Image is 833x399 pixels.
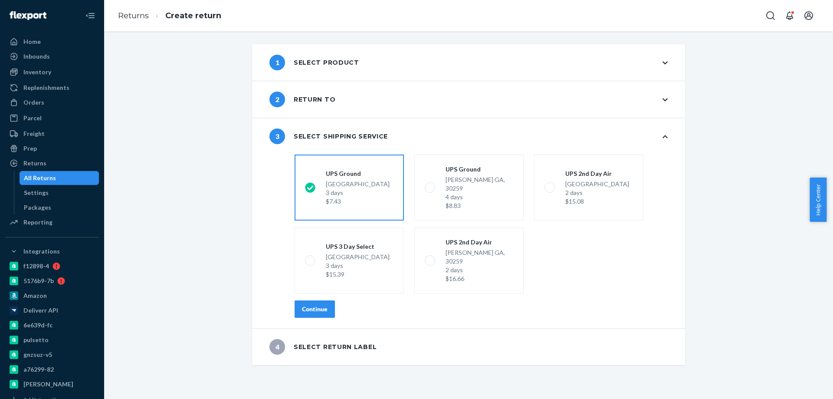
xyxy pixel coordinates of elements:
div: 5176b9-7b [23,277,54,285]
div: UPS Ground [326,169,390,178]
div: Deliverr API [23,306,58,315]
a: gnzsuz-v5 [5,348,99,362]
span: 4 [269,339,285,355]
div: UPS 2nd Day Air [446,238,513,247]
div: [PERSON_NAME] GA, 30259 [446,248,513,283]
a: Freight [5,127,99,141]
div: UPS Ground [446,165,513,174]
button: Integrations [5,244,99,258]
div: $7.43 [326,197,390,206]
div: Packages [24,203,51,212]
div: f12898-4 [23,262,49,270]
div: 3 days [326,188,390,197]
div: Settings [24,188,49,197]
div: Inventory [23,68,51,76]
a: Settings [20,186,99,200]
img: Flexport logo [10,11,46,20]
span: 1 [269,55,285,70]
div: Return to [269,92,335,107]
a: Returns [118,11,149,20]
div: gnzsuz-v5 [23,350,52,359]
div: Replenishments [23,83,69,92]
div: [PERSON_NAME] [23,380,73,389]
a: All Returns [20,171,99,185]
a: Parcel [5,111,99,125]
ol: breadcrumbs [111,3,228,29]
div: 3 days [326,261,390,270]
div: a76299-82 [23,365,54,374]
button: Help Center [810,178,826,222]
div: Amazon [23,291,47,300]
div: $15.08 [565,197,629,206]
div: 4 days [446,193,513,201]
button: Open Search Box [762,7,779,24]
button: Open notifications [781,7,798,24]
a: Orders [5,96,99,109]
a: pulsetto [5,333,99,347]
div: Select product [269,55,359,70]
a: 5176b9-7b [5,274,99,288]
div: Reporting [23,218,52,227]
div: $8.83 [446,201,513,210]
span: 2 [269,92,285,107]
div: $15.39 [326,270,390,279]
div: Select return label [269,339,377,355]
a: Deliverr API [5,303,99,317]
div: $16.66 [446,274,513,283]
a: Packages [20,201,99,214]
button: Continue [295,300,335,318]
div: Home [23,37,41,46]
a: f12898-4 [5,259,99,273]
div: [GEOGRAPHIC_DATA] [565,180,629,206]
a: 6e639d-fc [5,318,99,332]
div: Integrations [23,247,60,256]
a: Create return [165,11,221,20]
span: 3 [269,129,285,144]
div: UPS 2nd Day Air [565,169,629,178]
div: 2 days [446,266,513,274]
button: Open account menu [800,7,817,24]
div: [GEOGRAPHIC_DATA] [326,180,390,206]
div: Returns [23,159,46,168]
div: 6e639d-fc [23,321,52,330]
div: [PERSON_NAME] GA, 30259 [446,175,513,210]
a: Returns [5,156,99,170]
div: Inbounds [23,52,50,61]
div: UPS 3 Day Select [326,242,390,251]
a: Inbounds [5,49,99,63]
div: 2 days [565,188,629,197]
a: Home [5,35,99,49]
a: Inventory [5,65,99,79]
div: Freight [23,129,45,138]
div: [GEOGRAPHIC_DATA] [326,253,390,279]
a: [PERSON_NAME] [5,377,99,391]
div: Orders [23,98,44,107]
div: All Returns [24,174,56,182]
div: Select shipping service [269,129,388,144]
a: Replenishments [5,81,99,95]
div: Parcel [23,114,42,122]
button: Close Navigation [82,7,99,24]
div: Prep [23,144,37,153]
a: Amazon [5,289,99,303]
a: Prep [5,142,99,155]
a: a76299-82 [5,363,99,376]
div: pulsetto [23,336,49,344]
a: Reporting [5,215,99,229]
div: Continue [302,305,328,313]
